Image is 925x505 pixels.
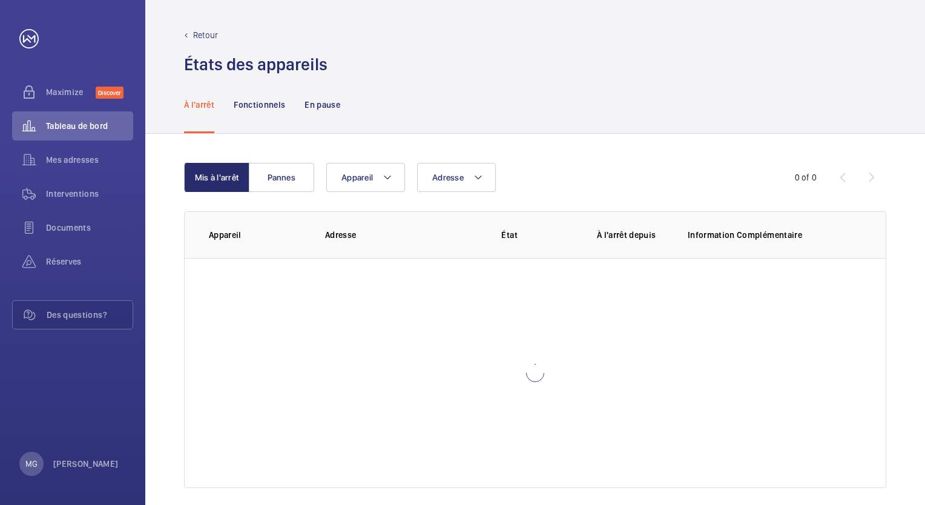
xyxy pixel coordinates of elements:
span: Maximize [46,86,96,98]
span: Adresse [432,173,464,182]
span: Documents [46,222,133,234]
p: Fonctionnels [234,99,285,111]
p: À l'arrêt depuis [597,229,668,241]
p: À l'arrêt [184,99,214,111]
span: Tableau de bord [46,120,133,132]
div: 0 of 0 [795,171,817,183]
span: Discover [96,87,123,99]
p: Information Complémentaire [688,229,861,241]
span: Mes adresses [46,154,133,166]
p: [PERSON_NAME] [53,458,119,470]
p: Appareil [209,229,306,241]
button: Mis à l'arrêt [184,163,249,192]
p: État [450,229,568,241]
span: Des questions? [47,309,133,321]
span: Appareil [341,173,373,182]
h1: États des appareils [184,53,328,76]
button: Adresse [417,163,496,192]
p: MG [25,458,38,470]
button: Appareil [326,163,405,192]
p: En pause [304,99,340,111]
p: Adresse [325,229,441,241]
span: Interventions [46,188,133,200]
button: Pannes [249,163,314,192]
p: Retour [193,29,218,41]
span: Réserves [46,256,133,268]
